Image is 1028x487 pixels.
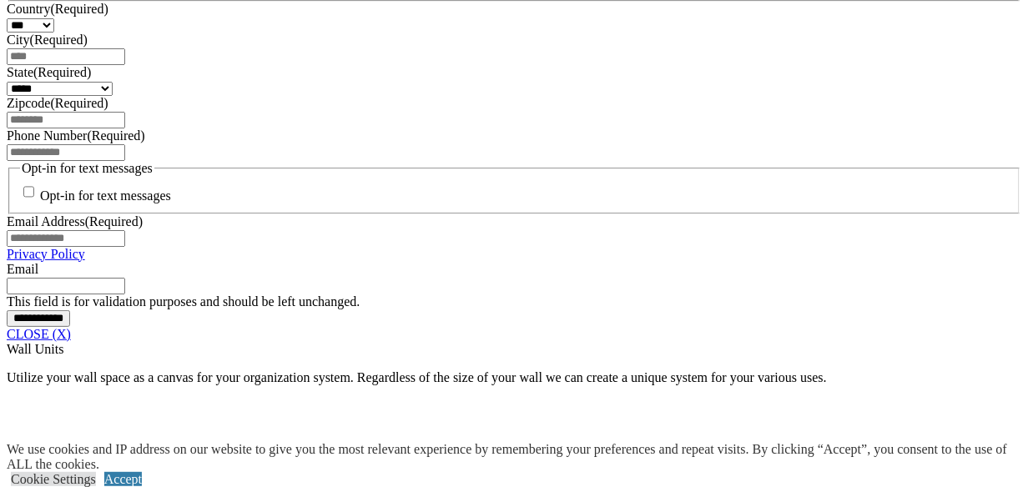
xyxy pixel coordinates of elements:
span: Wall Units [7,342,63,356]
span: (Required) [50,2,108,16]
a: CLOSE (X) [7,327,71,341]
span: (Required) [33,65,91,79]
span: (Required) [85,214,143,228]
a: Accept [104,472,142,486]
div: This field is for validation purposes and should be left unchanged. [7,294,1021,309]
label: City [7,33,88,47]
p: Utilize your wall space as a canvas for your organization system. Regardless of the size of your ... [7,370,1021,385]
label: Opt-in for text messages [40,189,171,203]
legend: Opt-in for text messages [20,161,154,176]
label: State [7,65,91,79]
label: Email Address [7,214,143,228]
label: Phone Number [7,128,145,143]
span: (Required) [30,33,88,47]
label: Country [7,2,108,16]
label: Zipcode [7,96,108,110]
a: Privacy Policy [7,247,85,261]
span: (Required) [87,128,144,143]
label: Email [7,262,38,276]
div: We use cookies and IP address on our website to give you the most relevant experience by remember... [7,442,1028,472]
span: (Required) [50,96,108,110]
a: Cookie Settings [11,472,96,486]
